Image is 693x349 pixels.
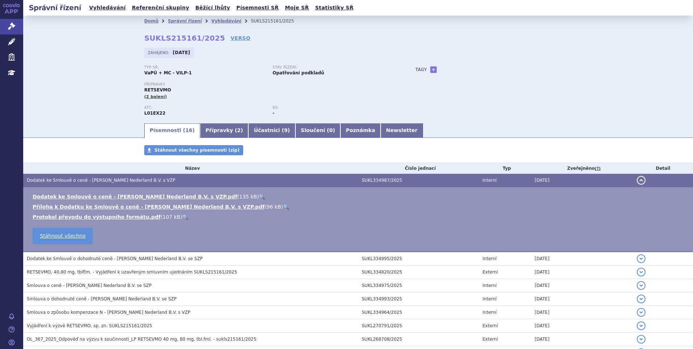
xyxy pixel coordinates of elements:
span: Interní [482,296,497,301]
span: Interní [482,283,497,288]
a: + [430,66,437,73]
span: RETSEVMO [144,87,171,93]
span: 16 [185,127,192,133]
td: SUKL334964/2025 [358,306,479,319]
a: Moje SŘ [283,3,311,13]
a: Stáhnout všechny písemnosti (zip) [144,145,243,155]
td: [DATE] [531,292,633,306]
h2: Správní řízení [23,3,87,13]
a: Běžící lhůty [193,3,232,13]
a: Poznámka [340,123,381,138]
strong: SUKLS215161/2025 [144,34,225,42]
button: detail [637,176,646,185]
a: Přípravky (2) [200,123,248,138]
th: Zveřejněno [531,163,633,174]
p: RS: [273,106,394,110]
th: Typ [479,163,531,174]
span: 96 kB [266,204,281,210]
button: detail [637,321,646,330]
h3: Tagy [415,65,427,74]
th: Název [23,163,358,174]
td: SUKL334820/2025 [358,266,479,279]
a: Referenční skupiny [130,3,191,13]
a: Písemnosti SŘ [234,3,281,13]
th: Číslo jednací [358,163,479,174]
a: VERSO [231,34,250,42]
td: SUKL270791/2025 [358,319,479,333]
a: Protokol převodu do výstupního formátu.pdf [33,214,161,220]
abbr: (?) [595,166,601,171]
span: OL_367_2025_Odpověď na výzvu k součinnosti_LP RETSEVMO 40 mg, 80 mg, tbl.fml. - sukls215161/2025 [27,337,256,342]
a: Sloučení (0) [295,123,340,138]
span: Zahájeno: [148,50,171,56]
li: SUKLS215161/2025 [251,16,303,26]
button: detail [637,335,646,344]
span: Externí [482,270,498,275]
a: 🔍 [182,214,188,220]
span: Externí [482,337,498,342]
li: ( ) [33,193,686,200]
a: Vyhledávání [87,3,128,13]
span: 0 [329,127,333,133]
td: [DATE] [531,174,633,187]
a: Správní řízení [168,19,202,24]
a: Příloha k Dodatku ke Smlouvě o ceně - [PERSON_NAME] Nederland B.V. s VZP.pdf [33,204,265,210]
a: Vyhledávání [211,19,241,24]
p: Přípravky: [144,82,401,87]
span: Interní [482,178,497,183]
strong: [DATE] [173,50,190,55]
span: Smlouva o způsobu kompenzace N - Eli Lilly Nederland B.V. s VZP [27,310,190,315]
p: ATC: [144,106,265,110]
button: detail [637,281,646,290]
td: [DATE] [531,279,633,292]
a: 🔍 [283,204,289,210]
td: SUKL334975/2025 [358,279,479,292]
button: detail [637,295,646,303]
span: Dodatek ke Smlouvě o ceně - Eli Lilly Nederland B.V. s VZP [27,178,175,183]
span: Smlouva o dohodnuté ceně - Eli Lilly Nederland B.V. se SZP [27,296,177,301]
a: Statistiky SŘ [313,3,356,13]
td: [DATE] [531,252,633,266]
li: ( ) [33,213,686,221]
button: detail [637,308,646,317]
strong: Opatřování podkladů [273,70,324,75]
button: detail [637,254,646,263]
span: Stáhnout všechny písemnosti (zip) [154,148,240,153]
span: Smlouva o ceně - Eli Lilly Nederland B.V. se SZP [27,283,152,288]
button: detail [637,268,646,276]
td: SUKL334993/2025 [358,292,479,306]
th: Detail [633,163,693,174]
td: SUKL334995/2025 [358,252,479,266]
span: Dodatek ke Smlouvě o dohodnuté ceně - Eli Lilly Nederland B.V. se SZP [27,256,203,261]
span: Externí [482,323,498,328]
td: [DATE] [531,333,633,346]
span: (2 balení) [144,94,167,99]
li: ( ) [33,203,686,210]
a: Dodatek ke Smlouvě o ceně - [PERSON_NAME] Nederland B.V. s VZP.pdf [33,194,237,200]
p: Stav řízení: [273,65,394,70]
td: [DATE] [531,319,633,333]
p: Typ SŘ: [144,65,265,70]
a: Stáhnout všechno [33,228,93,244]
a: Písemnosti (16) [144,123,200,138]
span: Interní [482,256,497,261]
span: Interní [482,310,497,315]
a: 🔍 [259,194,265,200]
a: Domů [144,19,158,24]
span: 2 [237,127,241,133]
span: 135 kB [239,194,257,200]
a: Účastníci (9) [248,123,295,138]
strong: VaPÚ + MC - VILP-1 [144,70,192,75]
strong: SELPERKATINIB [144,111,166,116]
a: Newsletter [381,123,423,138]
span: 107 kB [163,214,180,220]
td: [DATE] [531,266,633,279]
span: RETSEVMO, 40,80 mg, tblflm. - Vyjádření k uzavřeným smluvním ujednáním SUKLS215161/2025 [27,270,237,275]
span: 9 [284,127,288,133]
td: SUKL334987/2025 [358,174,479,187]
span: Vyjádření k výzvě RETSEVMO, sp. zn. SUKLS215161/2025 [27,323,152,328]
td: [DATE] [531,306,633,319]
td: SUKL268708/2025 [358,333,479,346]
strong: - [273,111,274,116]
